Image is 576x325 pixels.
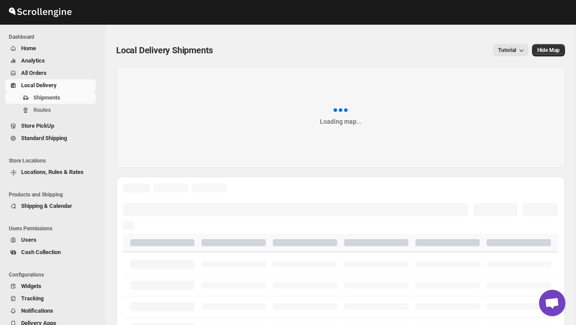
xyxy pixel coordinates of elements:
span: Notifications [21,307,53,314]
span: Store PickUp [21,122,54,129]
button: Shipping & Calendar [5,200,96,212]
span: Routes [33,107,51,113]
button: Notifications [5,305,96,317]
span: Tracking [21,295,44,302]
span: Home [21,45,36,52]
span: Local Delivery Shipments [116,45,213,55]
span: Users Permissions [9,225,99,232]
button: Locations, Rules & Rates [5,166,96,178]
button: Routes [5,104,96,116]
span: Local Delivery [21,82,57,89]
button: Home [5,42,96,55]
span: Users [21,236,37,243]
span: Dashboard [9,33,99,41]
span: Analytics [21,57,45,64]
button: Users [5,234,96,246]
span: Widgets [21,283,41,289]
button: All Orders [5,67,96,79]
span: Hide Map [537,47,560,54]
span: Standard Shipping [21,135,67,141]
span: Locations, Rules & Rates [21,169,84,175]
button: Shipments [5,92,96,104]
button: Map action label [532,44,565,56]
span: All Orders [21,70,47,76]
span: Products and Shipping [9,191,99,198]
a: Open chat [539,290,565,316]
button: Tutorial [493,44,528,56]
span: Configurations [9,271,99,278]
div: Loading map... [320,117,362,126]
button: Tracking [5,292,96,305]
span: Shipments [33,94,60,101]
span: Tutorial [498,47,516,53]
span: Cash Collection [21,249,61,255]
span: Shipping & Calendar [21,203,72,209]
button: Analytics [5,55,96,67]
button: Widgets [5,280,96,292]
button: Cash Collection [5,246,96,259]
span: Store Locations [9,157,99,164]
